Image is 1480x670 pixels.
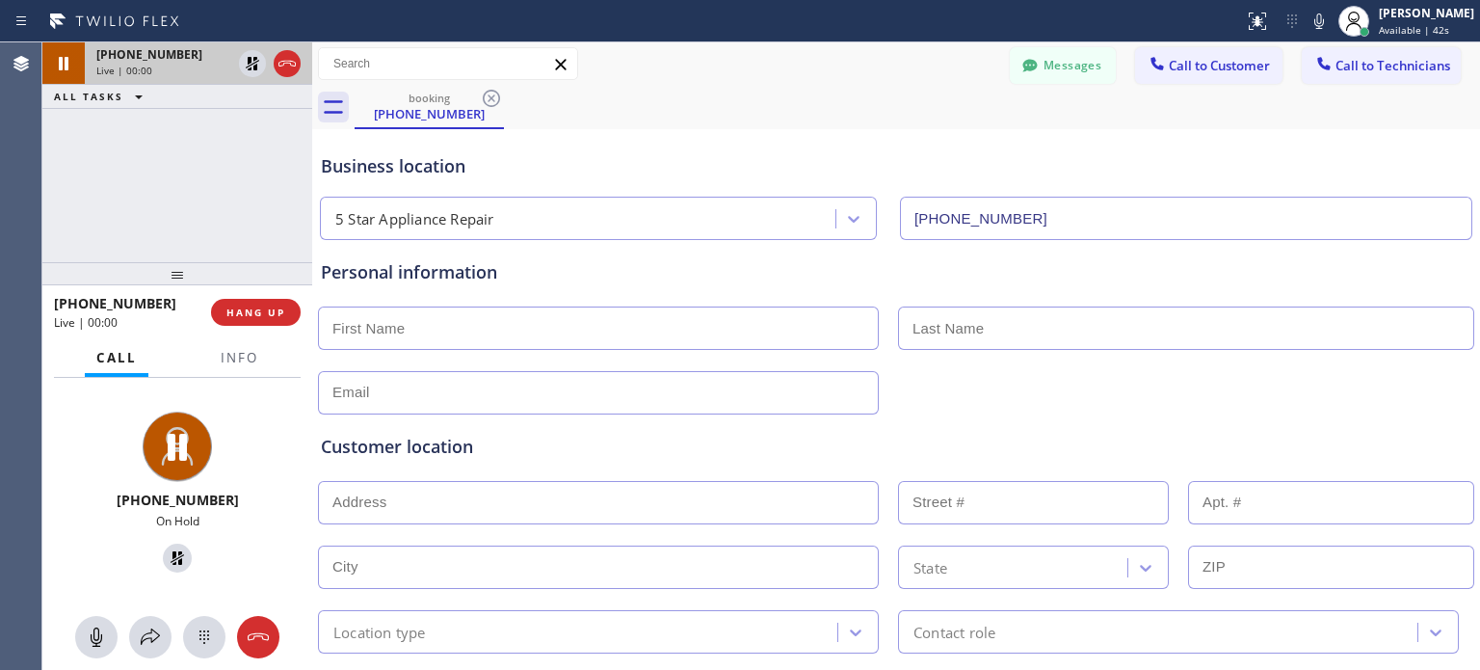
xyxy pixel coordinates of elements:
[335,208,494,230] div: 5 Star Appliance Repair
[321,434,1471,460] div: Customer location
[913,556,947,578] div: State
[1302,47,1461,84] button: Call to Technicians
[1188,481,1474,524] input: Apt. #
[1335,57,1450,74] span: Call to Technicians
[1188,546,1474,589] input: ZIP
[357,105,502,122] div: [PHONE_NUMBER]
[54,90,123,103] span: ALL TASKS
[163,544,192,573] button: Unhold Customer
[900,197,1472,240] input: Phone Number
[96,64,152,77] span: Live | 00:00
[1135,47,1282,84] button: Call to Customer
[211,299,301,326] button: HANG UP
[898,481,1169,524] input: Street #
[898,307,1474,350] input: Last Name
[129,616,172,658] button: Open directory
[318,307,879,350] input: First Name
[96,349,137,366] span: Call
[54,314,118,331] span: Live | 00:00
[274,50,301,77] button: Hang up
[54,294,176,312] span: [PHONE_NUMBER]
[1169,57,1270,74] span: Call to Customer
[318,546,879,589] input: City
[183,616,225,658] button: Open dialpad
[318,481,879,524] input: Address
[42,85,162,108] button: ALL TASKS
[96,46,202,63] span: [PHONE_NUMBER]
[333,621,426,643] div: Location type
[319,48,577,79] input: Search
[1010,47,1116,84] button: Messages
[117,491,239,509] span: [PHONE_NUMBER]
[209,339,270,377] button: Info
[357,86,502,127] div: (516) 316-6980
[237,616,279,658] button: Hang up
[321,153,1471,179] div: Business location
[357,91,502,105] div: booking
[318,371,879,415] input: Email
[75,616,118,658] button: Mute
[85,339,148,377] button: Call
[239,50,266,77] button: Unhold Customer
[156,513,199,529] span: On Hold
[1379,5,1474,21] div: [PERSON_NAME]
[226,306,285,319] span: HANG UP
[1379,23,1449,37] span: Available | 42s
[1306,8,1333,35] button: Mute
[221,349,258,366] span: Info
[913,621,995,643] div: Contact role
[321,259,1471,285] div: Personal information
